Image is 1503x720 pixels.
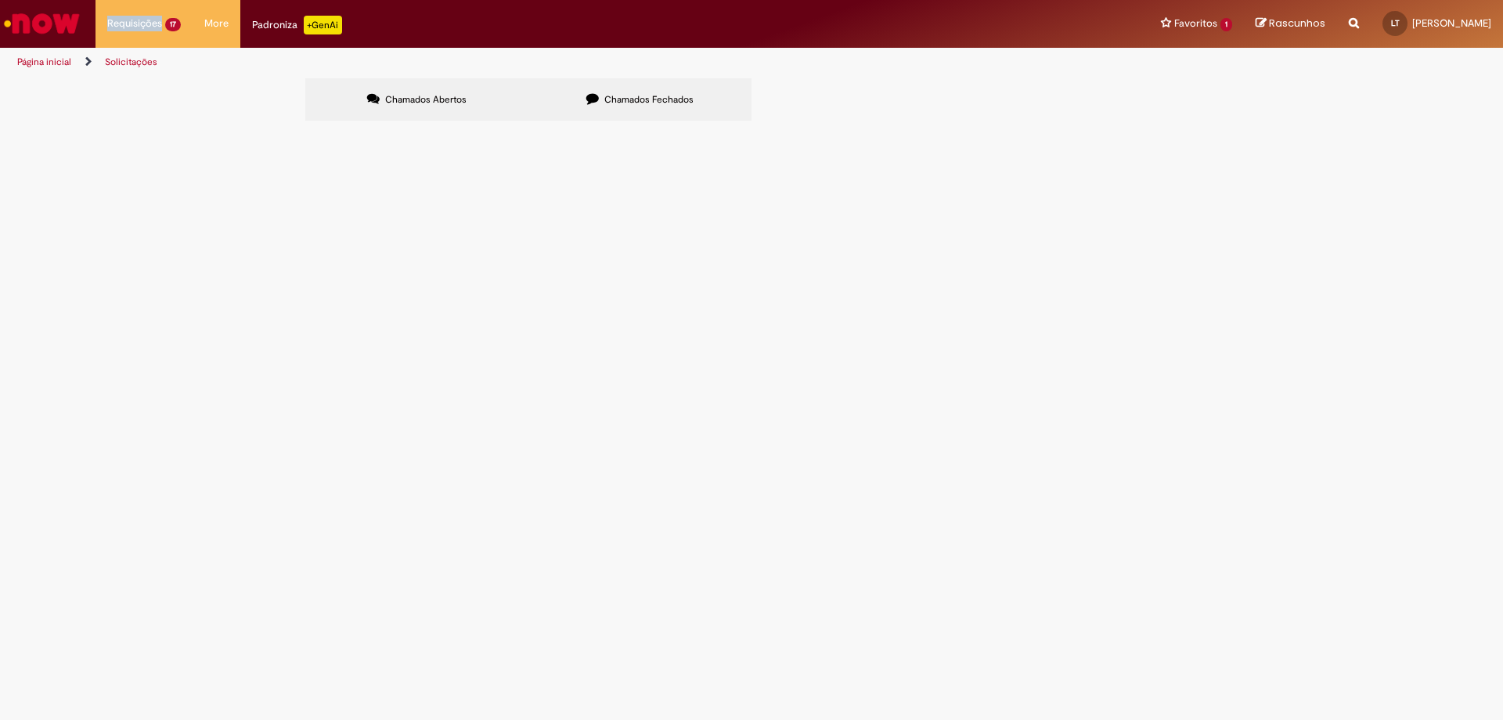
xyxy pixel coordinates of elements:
[1174,16,1217,31] span: Favoritos
[12,48,990,77] ul: Trilhas de página
[1412,16,1491,30] span: [PERSON_NAME]
[304,16,342,34] p: +GenAi
[1256,16,1325,31] a: Rascunhos
[1220,18,1232,31] span: 1
[2,8,82,39] img: ServiceNow
[17,56,71,68] a: Página inicial
[107,16,162,31] span: Requisições
[1391,18,1400,28] span: LT
[252,16,342,34] div: Padroniza
[204,16,229,31] span: More
[385,93,467,106] span: Chamados Abertos
[105,56,157,68] a: Solicitações
[165,18,181,31] span: 17
[1269,16,1325,31] span: Rascunhos
[604,93,694,106] span: Chamados Fechados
